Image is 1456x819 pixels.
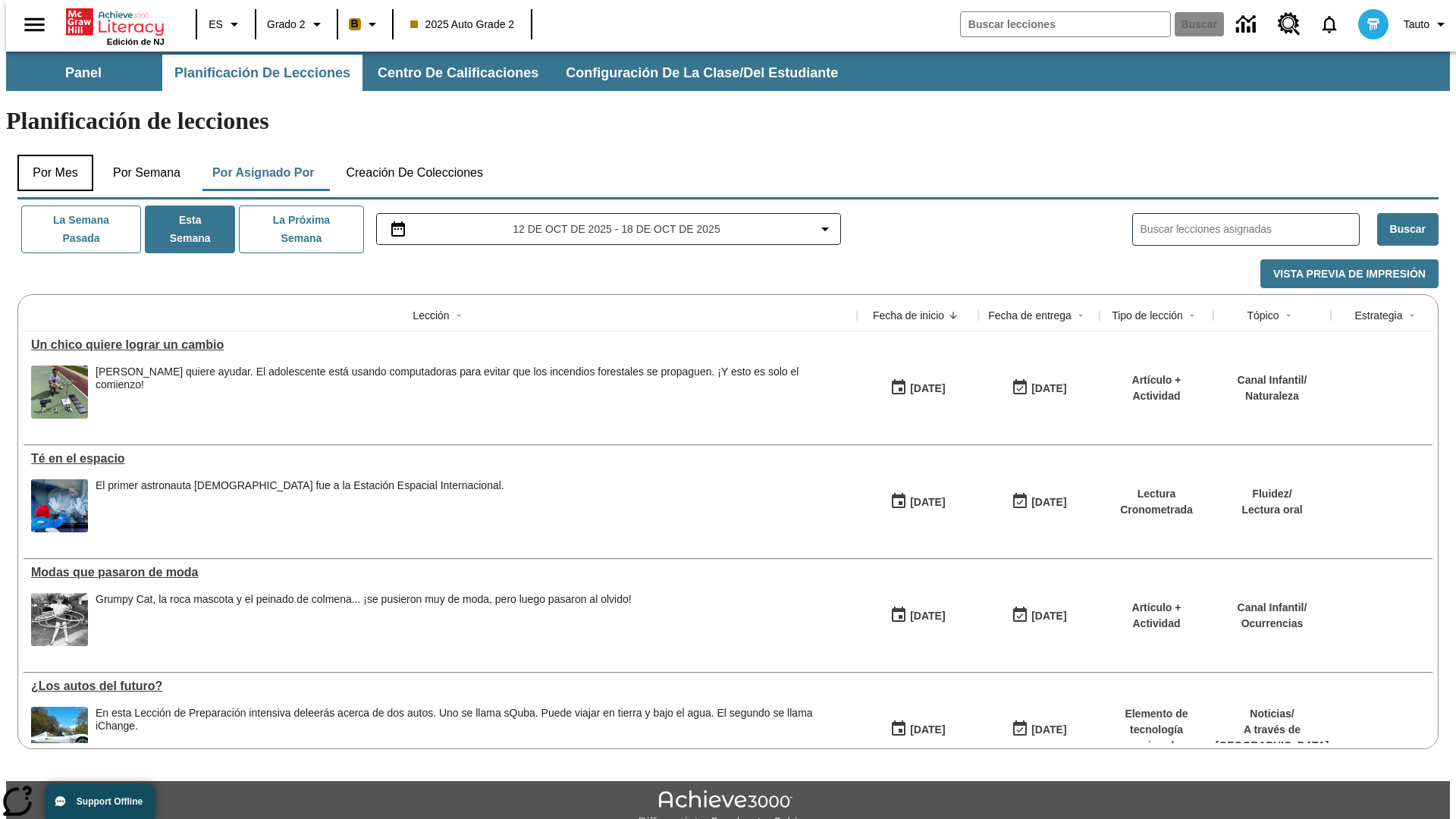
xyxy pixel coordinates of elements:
button: Lenguaje: ES, Selecciona un idioma [202,11,250,38]
p: A través de [GEOGRAPHIC_DATA] [1216,722,1329,754]
button: Sort [1403,306,1421,325]
button: Por mes [17,155,93,191]
img: Un astronauta, el primero del Reino Unido que viaja a la Estación Espacial Internacional, saluda ... [31,479,88,532]
button: Vista previa de impresión [1260,259,1439,289]
button: Sort [1072,306,1090,325]
button: Planificación de lecciones [162,55,362,91]
button: Sort [1183,306,1201,325]
div: El primer astronauta [DEMOGRAPHIC_DATA] fue a la Estación Espacial Internacional. [96,479,504,492]
a: Modas que pasaron de moda, Lecciones [31,566,849,579]
button: 10/15/25: Último día en que podrá accederse la lección [1006,374,1072,403]
div: Tópico [1247,308,1279,323]
p: Lectura Cronometrada [1107,486,1206,518]
div: Portada [66,5,165,46]
div: Modas que pasaron de moda [31,566,849,579]
button: Centro de calificaciones [366,55,551,91]
p: Naturaleza [1238,388,1307,404]
span: 2025 Auto Grade 2 [410,17,515,33]
div: Estrategia [1354,308,1402,323]
input: Buscar campo [961,12,1170,36]
button: 10/12/25: Último día en que podrá accederse la lección [1006,488,1072,516]
button: Configuración de la clase/del estudiante [554,55,850,91]
a: Un chico quiere lograr un cambio, Lecciones [31,338,849,352]
div: ¿Los autos del futuro? [31,679,849,693]
a: Centro de información [1227,4,1269,45]
button: Por asignado por [200,155,327,191]
img: avatar image [1358,9,1389,39]
h1: Planificación de lecciones [6,107,1450,135]
p: Elemento de tecnología mejorada [1107,706,1206,754]
a: Portada [66,7,165,37]
div: [DATE] [910,720,945,739]
span: B [351,14,359,33]
button: 07/01/25: Primer día en que estuvo disponible la lección [885,715,950,744]
testabrev: leerás acerca de dos autos. Uno se llama sQuba. Puede viajar en tierra y bajo el agua. El segundo... [96,707,813,732]
button: Support Offline [45,784,155,819]
button: 10/15/25: Primer día en que estuvo disponible la lección [885,374,950,403]
span: Ryan Honary quiere ayudar. El adolescente está usando computadoras para evitar que los incendios ... [96,366,849,419]
button: 07/19/25: Primer día en que estuvo disponible la lección [885,601,950,630]
button: Creación de colecciones [334,155,495,191]
div: Grumpy Cat, la roca mascota y el peinado de colmena... ¡se pusieron muy de moda, pero luego pasar... [96,593,632,646]
button: Seleccione el intervalo de fechas opción del menú [383,220,835,238]
span: Panel [65,64,102,82]
div: [DATE] [1031,720,1066,739]
div: Subbarra de navegación [6,52,1450,91]
p: Canal Infantil / [1238,600,1307,616]
a: Centro de recursos, Se abrirá en una pestaña nueva. [1269,4,1310,45]
button: Escoja un nuevo avatar [1349,5,1398,44]
p: Artículo + Actividad [1107,372,1206,404]
div: [DATE] [910,493,945,512]
button: Esta semana [145,206,235,253]
div: En esta Lección de Preparación intensiva de leerás acerca de dos autos. Uno se llama sQuba. Puede... [96,707,849,760]
button: Boost El color de la clase es anaranjado claro. Cambiar el color de la clase. [343,11,388,38]
div: [PERSON_NAME] quiere ayudar. El adolescente está usando computadoras para evitar que los incendio... [96,366,849,391]
button: La semana pasada [21,206,141,253]
span: Support Offline [77,796,143,807]
p: Ocurrencias [1238,616,1307,632]
div: Subbarra de navegación [6,55,852,91]
img: Un automóvil de alta tecnología flotando en el agua. [31,707,88,760]
p: Artículo + Actividad [1107,600,1206,632]
button: La próxima semana [239,206,363,253]
div: [DATE] [910,607,945,626]
div: [DATE] [1031,493,1066,512]
span: Centro de calificaciones [378,64,538,82]
div: Fecha de inicio [873,308,944,323]
span: Edición de NJ [107,37,165,46]
div: [DATE] [1031,379,1066,398]
div: El primer astronauta británico fue a la Estación Espacial Internacional. [96,479,504,532]
button: 06/30/26: Último día en que podrá accederse la lección [1006,601,1072,630]
p: Canal Infantil / [1238,372,1307,388]
button: Grado: Grado 2, Elige un grado [261,11,332,38]
div: Un chico quiere lograr un cambio [31,338,849,352]
div: [DATE] [910,379,945,398]
a: Notificaciones [1310,5,1349,44]
p: Lectura oral [1241,502,1302,518]
div: Grumpy Cat, la roca mascota y el peinado de colmena... ¡se pusieron muy de moda, pero luego pasar... [96,593,632,606]
button: Perfil/Configuración [1398,11,1456,38]
button: Buscar [1377,213,1439,246]
p: Fluidez / [1241,486,1302,502]
div: En esta Lección de Preparación intensiva de [96,707,849,733]
button: Sort [944,306,962,325]
span: Planificación de lecciones [174,64,350,82]
a: Té en el espacio, Lecciones [31,452,849,466]
div: Té en el espacio [31,452,849,466]
p: Noticias / [1216,706,1329,722]
div: [DATE] [1031,607,1066,626]
span: ES [209,17,223,33]
a: ¿Los autos del futuro? , Lecciones [31,679,849,693]
svg: Collapse Date Range Filter [816,220,834,238]
span: Tauto [1404,17,1429,33]
span: Configuración de la clase/del estudiante [566,64,838,82]
input: Buscar lecciones asignadas [1141,218,1359,240]
button: Abrir el menú lateral [12,2,57,47]
button: Sort [450,306,468,325]
span: 12 de oct de 2025 - 18 de oct de 2025 [513,221,720,237]
div: Tipo de lección [1112,308,1183,323]
span: Grado 2 [267,17,306,33]
button: Panel [8,55,159,91]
